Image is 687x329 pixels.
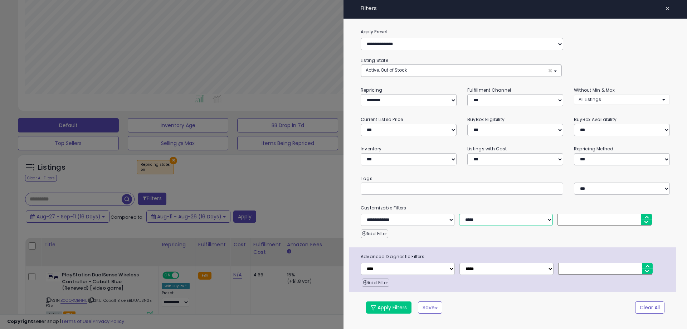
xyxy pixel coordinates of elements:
[548,67,552,74] span: ×
[574,94,670,105] button: All Listings
[574,87,615,93] small: Without Min & Max
[362,279,389,287] button: Add Filter
[355,253,676,261] span: Advanced Diagnostic Filters
[635,301,664,314] button: Clear All
[355,204,675,212] small: Customizable Filters
[662,4,673,14] button: ×
[361,5,670,11] h4: Filters
[467,146,507,152] small: Listings with Cost
[361,116,403,122] small: Current Listed Price
[361,87,382,93] small: Repricing
[665,4,670,14] span: ×
[574,116,617,122] small: BuyBox Availability
[418,301,442,314] button: Save
[467,87,511,93] small: Fulfillment Channel
[361,146,381,152] small: Inventory
[467,116,505,122] small: BuyBox Eligibility
[579,96,601,102] span: All Listings
[366,67,407,73] span: Active, Out of Stock
[361,229,388,238] button: Add Filter
[355,28,675,36] label: Apply Preset:
[574,146,614,152] small: Repricing Method
[366,301,411,314] button: Apply Filters
[361,65,561,77] button: Active, Out of Stock ×
[355,175,675,183] small: Tags
[361,57,388,63] small: Listing State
